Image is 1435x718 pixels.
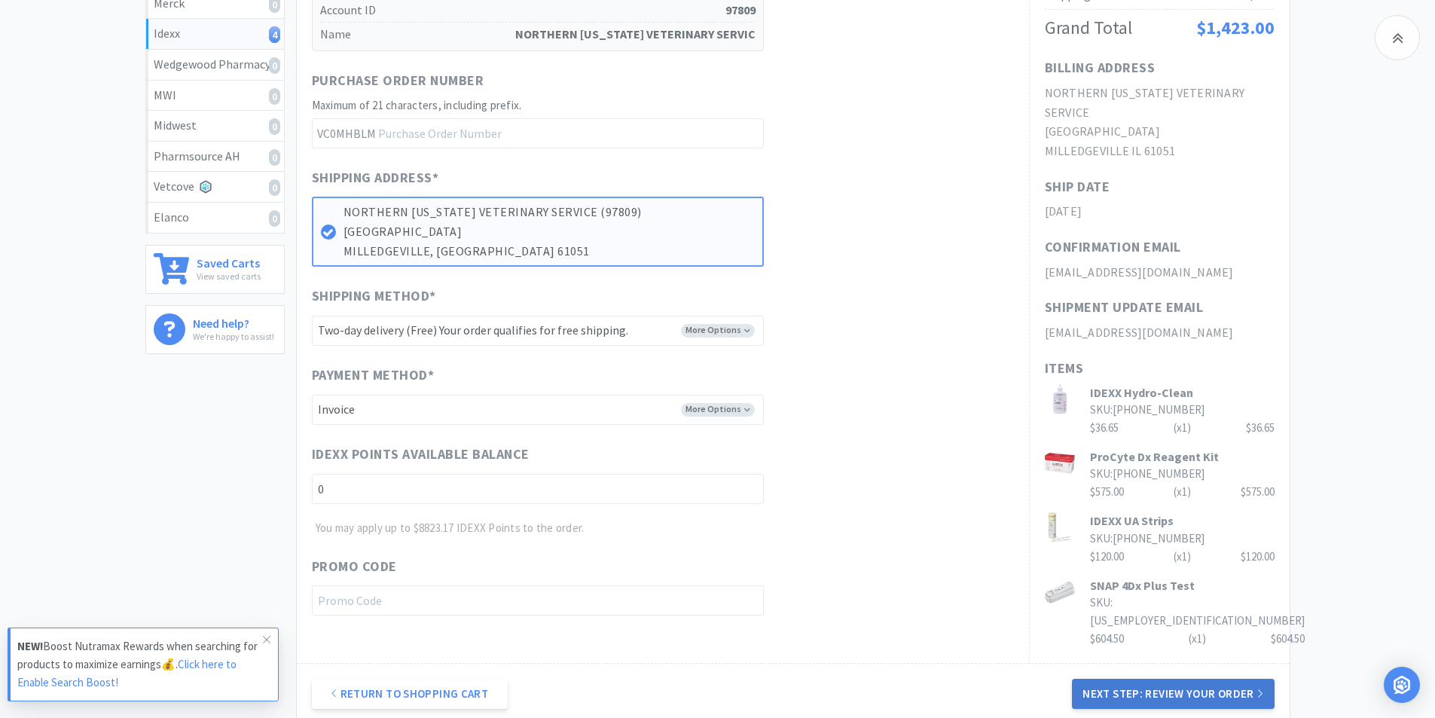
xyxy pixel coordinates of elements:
a: Saved CartsView saved carts [145,245,285,294]
div: Vetcove [154,177,276,197]
div: $36.65 [1090,419,1275,437]
span: $1,423.00 [1196,16,1275,39]
div: (x 1 ) [1174,548,1191,566]
a: MWI0 [146,81,284,112]
span: Payment Method * [312,365,435,386]
h2: [EMAIL_ADDRESS][DOMAIN_NAME] [1045,323,1275,343]
div: (x 1 ) [1174,419,1191,437]
div: MWI [154,86,276,105]
strong: NORTHERN [US_STATE] VETERINARY SERVIC [515,25,756,44]
h5: Name [320,23,756,47]
img: 85c0710ae080418bafc854db1d250bbe_496547.png [1045,577,1075,607]
div: Wedgewood Pharmacy [154,55,276,75]
div: (x 1 ) [1189,630,1206,648]
i: 0 [269,57,280,74]
input: IDEXX Points [312,474,764,504]
h1: Items [1045,358,1275,380]
h2: [DATE] [1045,202,1275,222]
i: 4 [269,26,280,43]
p: NORTHERN [US_STATE] VETERINARY SERVICE (97809) [343,203,755,222]
span: SKU: [PHONE_NUMBER] [1090,531,1204,545]
i: 0 [269,210,280,227]
h1: Ship Date [1045,176,1110,198]
h3: IDEXX UA Strips [1090,512,1275,529]
i: 0 [269,88,280,105]
span: Promo Code [312,556,397,578]
a: NEW!Boost Nutramax Rewards when searching for products to maximize earnings💰.Click here to Enable... [8,628,279,701]
span: SKU: [US_EMPLOYER_IDENTIFICATION_NUMBER] [1090,595,1305,628]
p: You may apply up to $8823.17 IDEXX Points to the order. [316,519,764,537]
div: Elanco [154,208,276,228]
h1: Billing Address [1045,57,1156,79]
input: Promo Code [312,585,764,616]
h1: Shipment Update Email [1045,297,1204,319]
a: Elanco0 [146,203,284,233]
div: $575.00 [1241,483,1275,501]
strong: 97809 [725,1,756,20]
div: $604.50 [1271,630,1305,648]
h2: NORTHERN [US_STATE] VETERINARY SERVICE [1045,84,1275,122]
div: $120.00 [1090,548,1275,566]
a: Idexx4 [146,19,284,50]
span: IDEXX Points available balance [312,444,530,466]
span: Purchase Order Number [312,70,484,92]
input: Purchase Order Number [312,118,764,148]
h6: Saved Carts [197,253,261,269]
div: Pharmsource AH [154,147,276,167]
p: MILLEDGEVILLE, [GEOGRAPHIC_DATA] 61051 [343,242,755,261]
p: View saved carts [197,269,261,283]
span: VC0MHBLM [312,119,379,148]
div: (x 1 ) [1174,483,1191,501]
span: SKU: [PHONE_NUMBER] [1090,402,1204,417]
i: 0 [269,118,280,135]
h6: Need help? [193,313,274,329]
h3: ProCyte Dx Reagent Kit [1090,448,1275,465]
button: Next Step: Review Your Order [1072,679,1274,709]
h2: [GEOGRAPHIC_DATA] [1045,122,1275,142]
p: Boost Nutramax Rewards when searching for products to maximize earnings💰. [17,637,263,692]
div: $36.65 [1246,419,1275,437]
a: Vetcove0 [146,172,284,203]
div: $575.00 [1090,483,1275,501]
span: SKU: [PHONE_NUMBER] [1090,466,1204,481]
h2: [EMAIL_ADDRESS][DOMAIN_NAME] [1045,263,1275,283]
img: fabc1a140b6f4e98a02654107b1e68aa_175290.png [1045,384,1075,414]
h2: MILLEDGEVILLE IL 61051 [1045,142,1275,161]
img: 7c67e4ec78e34578b52f5421858192f4_174946.png [1045,448,1075,478]
p: [GEOGRAPHIC_DATA] [343,222,755,242]
p: We're happy to assist! [193,329,274,344]
h3: SNAP 4Dx Plus Test [1090,577,1305,594]
div: Midwest [154,116,276,136]
div: Open Intercom Messenger [1384,667,1420,703]
div: $120.00 [1241,548,1275,566]
i: 0 [269,179,280,196]
span: Maximum of 21 characters, including prefix. [312,98,522,112]
a: Midwest0 [146,111,284,142]
a: Wedgewood Pharmacy0 [146,50,284,81]
span: Shipping Method * [312,286,436,307]
h3: IDEXX Hydro-Clean [1090,384,1275,401]
div: $604.50 [1090,630,1305,648]
div: Idexx [154,24,276,44]
strong: NEW! [17,639,43,653]
a: Pharmsource AH0 [146,142,284,173]
a: Return to Shopping Cart [312,679,508,709]
span: Shipping Address * [312,167,439,189]
i: 0 [269,149,280,166]
img: b44322bd2d3d4c44a48cb1b04d20de48_779551.png [1045,512,1075,542]
h1: Confirmation Email [1045,237,1181,258]
div: Grand Total [1045,14,1132,42]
